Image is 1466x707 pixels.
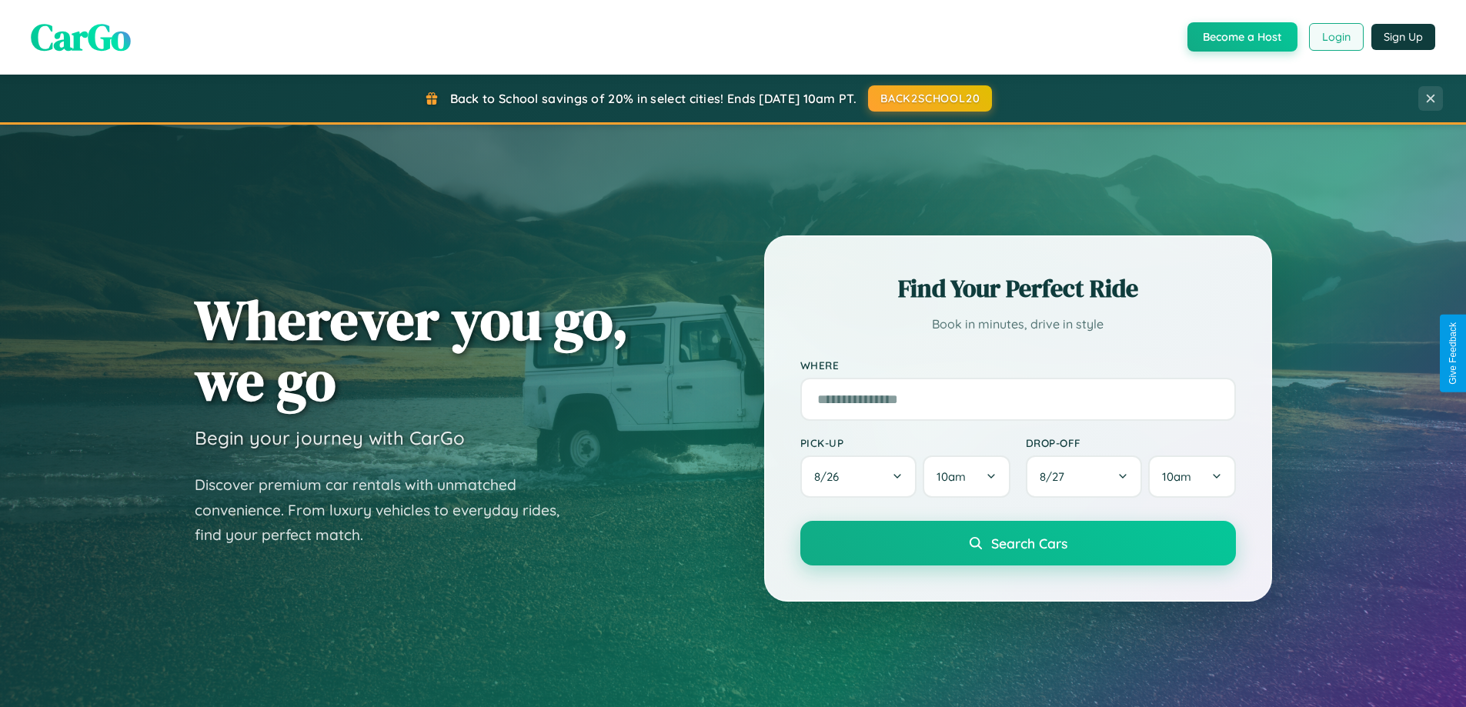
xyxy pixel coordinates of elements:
span: 10am [1162,469,1191,484]
button: BACK2SCHOOL20 [868,85,992,112]
button: 8/27 [1026,455,1143,498]
label: Drop-off [1026,436,1236,449]
button: Login [1309,23,1364,51]
h3: Begin your journey with CarGo [195,426,465,449]
span: Search Cars [991,535,1067,552]
button: 10am [1148,455,1235,498]
p: Discover premium car rentals with unmatched convenience. From luxury vehicles to everyday rides, ... [195,472,579,548]
span: 10am [937,469,966,484]
h1: Wherever you go, we go [195,289,629,411]
p: Book in minutes, drive in style [800,313,1236,335]
div: Give Feedback [1448,322,1458,385]
label: Where [800,359,1236,372]
span: 8 / 27 [1040,469,1072,484]
span: 8 / 26 [814,469,847,484]
span: CarGo [31,12,131,62]
span: Back to School savings of 20% in select cities! Ends [DATE] 10am PT. [450,91,857,106]
h2: Find Your Perfect Ride [800,272,1236,305]
button: Search Cars [800,521,1236,565]
button: Become a Host [1187,22,1297,52]
button: Sign Up [1371,24,1435,50]
label: Pick-up [800,436,1010,449]
button: 10am [923,455,1010,498]
button: 8/26 [800,455,917,498]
